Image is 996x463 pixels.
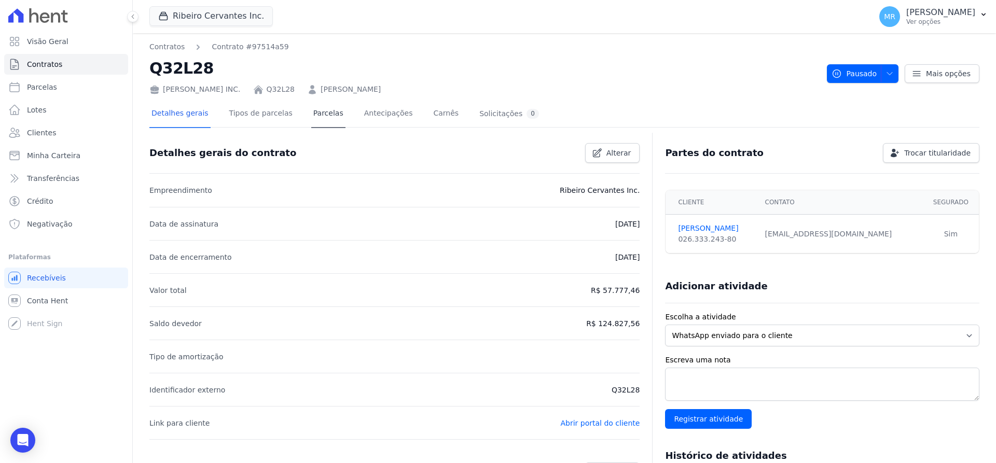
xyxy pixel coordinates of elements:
[311,101,345,128] a: Parcelas
[27,173,79,184] span: Transferências
[149,84,241,95] div: [PERSON_NAME] INC.
[27,196,53,206] span: Crédito
[665,355,979,366] label: Escreva uma nota
[906,7,975,18] p: [PERSON_NAME]
[926,68,971,79] span: Mais opções
[27,219,73,229] span: Negativação
[678,223,752,234] a: [PERSON_NAME]
[149,317,202,330] p: Saldo devedor
[10,428,35,453] div: Open Intercom Messenger
[8,251,124,263] div: Plataformas
[4,77,128,97] a: Parcelas
[4,268,128,288] a: Recebíveis
[149,251,232,263] p: Data de encerramento
[4,145,128,166] a: Minha Carteira
[212,41,288,52] a: Contrato #97514a59
[665,147,764,159] h3: Partes do contrato
[479,109,539,119] div: Solicitações
[615,251,640,263] p: [DATE]
[560,184,640,197] p: Ribeiro Cervantes Inc.
[665,409,752,429] input: Registrar atividade
[884,13,895,20] span: MR
[606,148,631,158] span: Alterar
[4,100,128,120] a: Lotes
[591,284,640,297] p: R$ 57.777,46
[149,284,187,297] p: Valor total
[27,273,66,283] span: Recebíveis
[149,6,273,26] button: Ribeiro Cervantes Inc.
[149,147,296,159] h3: Detalhes gerais do contrato
[27,150,80,161] span: Minha Carteira
[4,168,128,189] a: Transferências
[665,450,786,462] h3: Histórico de atividades
[4,214,128,234] a: Negativação
[477,101,541,128] a: Solicitações0
[267,84,295,95] a: Q32L28
[4,31,128,52] a: Visão Geral
[149,350,224,363] p: Tipo de amortização
[883,143,979,163] a: Trocar titularidade
[615,218,640,230] p: [DATE]
[666,190,758,215] th: Cliente
[149,417,210,429] p: Link para cliente
[362,101,415,128] a: Antecipações
[665,280,767,292] h3: Adicionar atividade
[27,128,56,138] span: Clientes
[560,419,640,427] a: Abrir portal do cliente
[585,143,640,163] a: Alterar
[149,218,218,230] p: Data de assinatura
[871,2,996,31] button: MR [PERSON_NAME] Ver opções
[27,59,62,69] span: Contratos
[586,317,640,330] p: R$ 124.827,56
[4,191,128,212] a: Crédito
[4,122,128,143] a: Clientes
[149,57,819,80] h2: Q32L28
[832,64,877,83] span: Pausado
[149,41,289,52] nav: Breadcrumb
[759,190,923,215] th: Contato
[906,18,975,26] p: Ver opções
[149,41,185,52] a: Contratos
[149,184,212,197] p: Empreendimento
[612,384,640,396] p: Q32L28
[27,82,57,92] span: Parcelas
[27,105,47,115] span: Lotes
[904,148,971,158] span: Trocar titularidade
[4,290,128,311] a: Conta Hent
[905,64,979,83] a: Mais opções
[27,296,68,306] span: Conta Hent
[527,109,539,119] div: 0
[27,36,68,47] span: Visão Geral
[149,41,819,52] nav: Breadcrumb
[923,215,979,254] td: Sim
[227,101,295,128] a: Tipos de parcelas
[765,229,917,240] div: [EMAIL_ADDRESS][DOMAIN_NAME]
[678,234,752,245] div: 026.333.243-80
[827,64,898,83] button: Pausado
[149,384,225,396] p: Identificador externo
[431,101,461,128] a: Carnês
[149,101,211,128] a: Detalhes gerais
[4,54,128,75] a: Contratos
[321,84,381,95] a: [PERSON_NAME]
[923,190,979,215] th: Segurado
[665,312,979,322] label: Escolha a atividade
